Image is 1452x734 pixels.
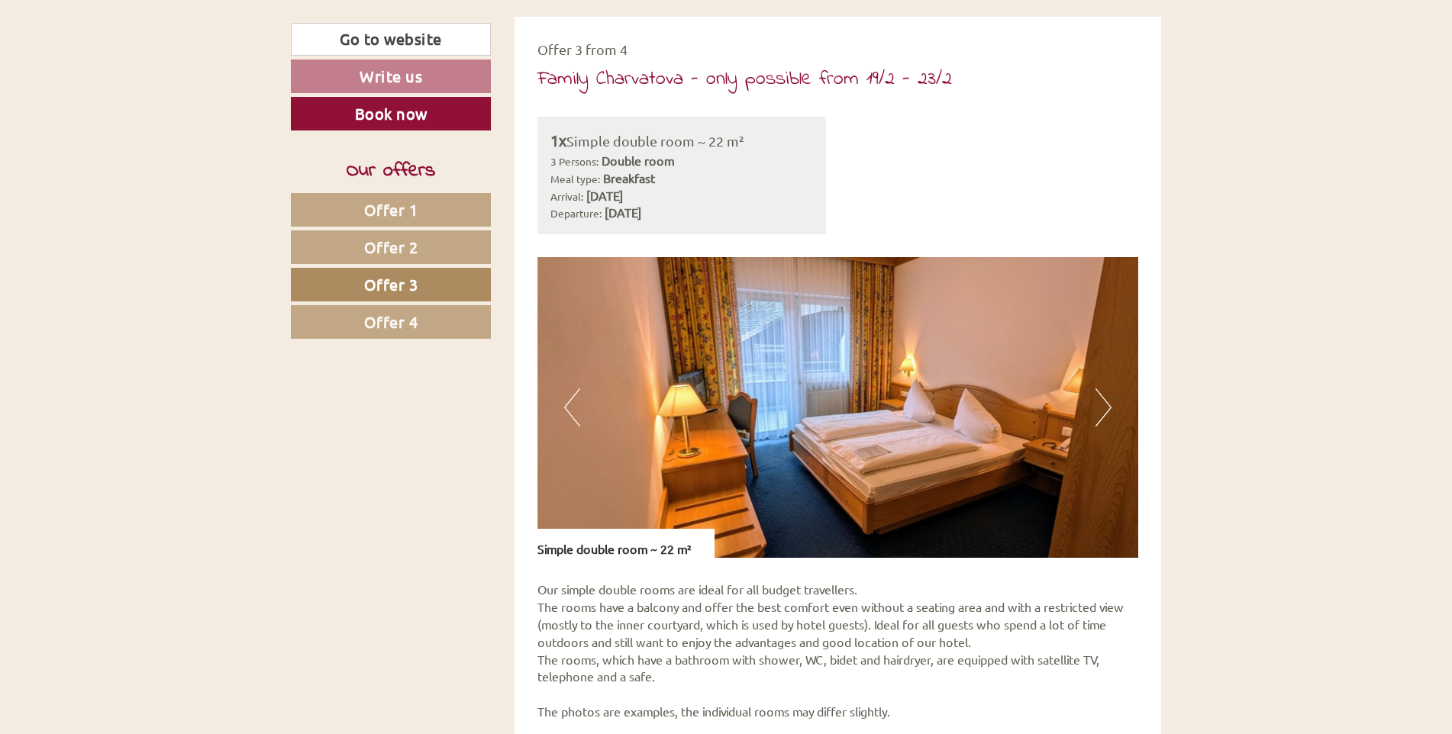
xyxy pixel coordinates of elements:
small: 09:29 [423,74,579,85]
span: Offer 3 [364,275,418,294]
img: image [537,257,1139,558]
div: Hello, how can we help you? [415,41,590,88]
small: Departure: [550,206,602,220]
small: Arrival: [550,189,583,203]
button: Send [518,395,602,429]
div: Family Charvatova - only possible from 19/2 - 23/2 [537,66,952,94]
b: [DATE] [586,188,623,203]
small: Meal type: [550,172,600,185]
b: Double room [602,153,674,168]
div: Our offers [291,157,491,185]
b: 1x [550,130,566,150]
a: Write us [291,60,491,93]
small: 3 Persons: [550,154,599,168]
div: [DATE] [273,11,328,37]
button: Next [1095,388,1112,427]
b: [DATE] [605,204,641,220]
div: Simple double room ~ 22 m² [550,130,814,152]
p: Our simple double rooms are ideal for all budget travellers. The rooms have a balcony and offer t... [537,581,1139,720]
div: You [423,44,579,56]
b: Breakfast [603,170,655,185]
a: Go to website [291,23,491,56]
span: Offer 4 [364,312,418,331]
span: Offer 2 [364,237,418,256]
button: Previous [564,388,580,427]
div: Simple double room ~ 22 m² [537,529,715,558]
span: Offer 1 [364,200,418,219]
a: Book now [291,97,491,130]
span: Offer 3 from 4 [537,41,628,57]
